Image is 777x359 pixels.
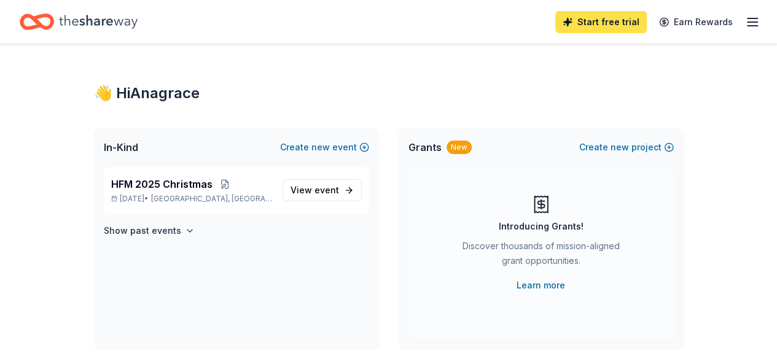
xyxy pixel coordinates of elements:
span: [GEOGRAPHIC_DATA], [GEOGRAPHIC_DATA] [151,194,272,204]
span: new [611,140,629,155]
span: event [314,185,339,195]
button: Show past events [104,223,195,238]
button: Createnewevent [280,140,369,155]
a: Learn more [517,278,565,293]
h4: Show past events [104,223,181,238]
span: View [291,183,339,198]
p: [DATE] • [111,194,273,204]
span: HFM 2025 Christmas [111,177,213,191]
span: In-Kind [104,140,138,155]
div: Introducing Grants! [499,219,584,234]
a: Home [20,7,138,36]
span: new [311,140,330,155]
button: Createnewproject [579,140,674,155]
a: View event [283,179,362,201]
div: New [447,141,472,154]
a: Start free trial [555,11,647,33]
div: 👋 Hi Anagrace [94,83,684,103]
a: Earn Rewards [652,11,740,33]
div: Discover thousands of mission-aligned grant opportunities. [458,239,625,273]
span: Grants [408,140,442,155]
